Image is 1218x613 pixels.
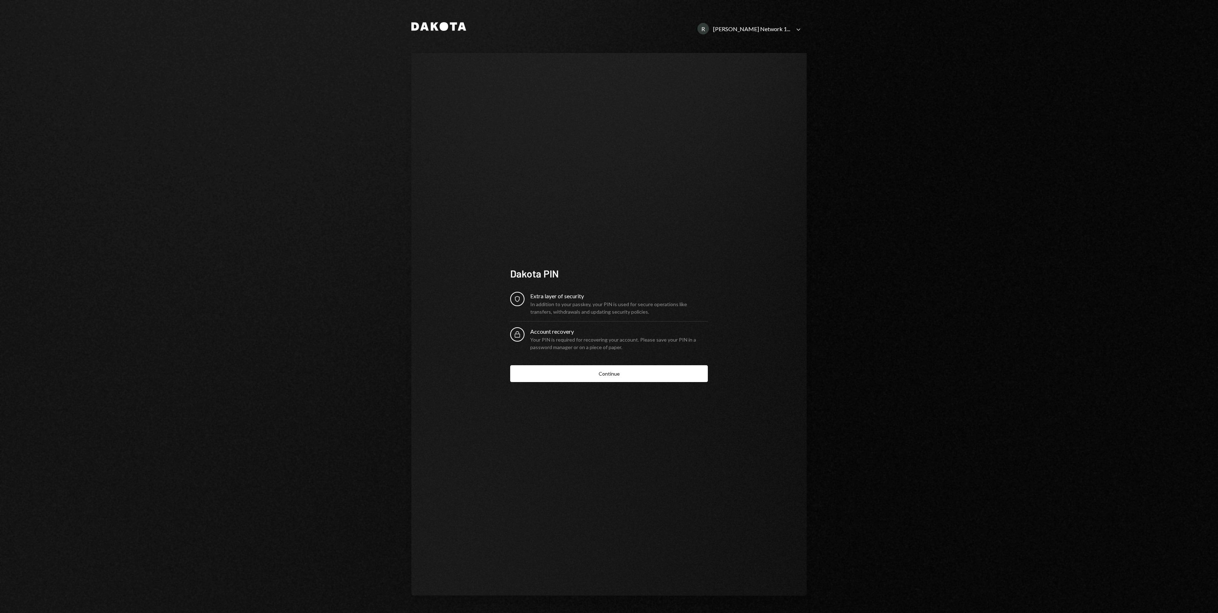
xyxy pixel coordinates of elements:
[530,327,708,336] div: Account recovery
[530,336,708,351] div: Your PIN is required for recovering your account. Please save your PIN in a password manager or o...
[510,267,708,281] div: Dakota PIN
[697,23,709,34] div: R
[530,300,708,315] div: In addition to your passkey, your PIN is used for secure operations like transfers, withdrawals a...
[530,292,708,300] div: Extra layer of security
[713,25,790,32] div: [PERSON_NAME] Network 1...
[510,365,708,382] button: Continue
